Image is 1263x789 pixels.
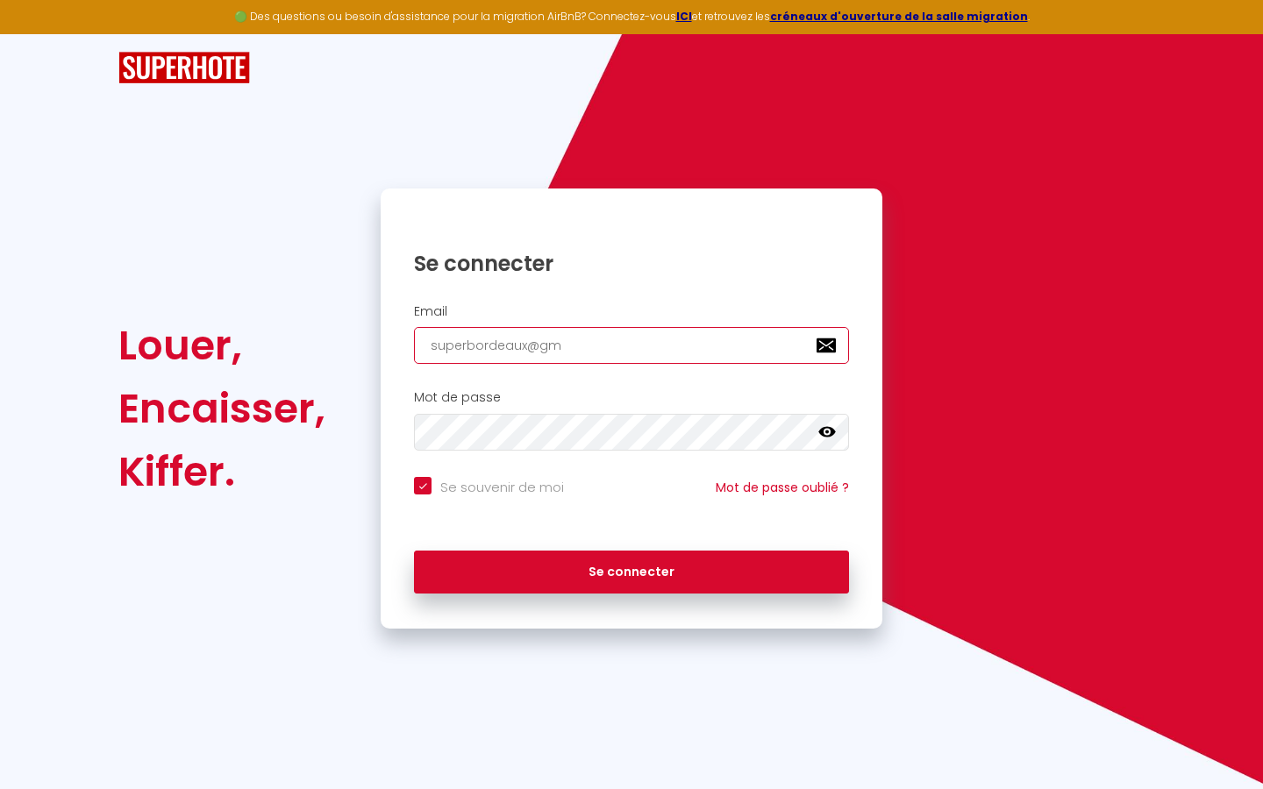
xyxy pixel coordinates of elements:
[770,9,1028,24] a: créneaux d'ouverture de la salle migration
[118,440,325,503] div: Kiffer.
[118,314,325,377] div: Louer,
[414,304,849,319] h2: Email
[676,9,692,24] a: ICI
[414,390,849,405] h2: Mot de passe
[118,52,250,84] img: SuperHote logo
[414,551,849,594] button: Se connecter
[414,250,849,277] h1: Se connecter
[118,377,325,440] div: Encaisser,
[414,327,849,364] input: Ton Email
[716,479,849,496] a: Mot de passe oublié ?
[14,7,67,60] button: Ouvrir le widget de chat LiveChat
